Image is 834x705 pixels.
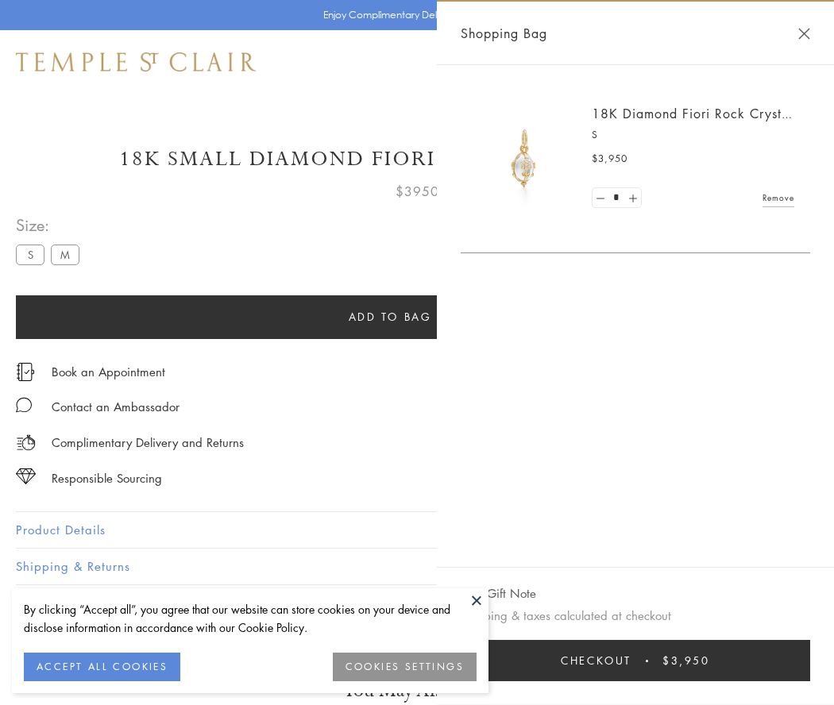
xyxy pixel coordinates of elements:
[461,584,536,603] button: Add Gift Note
[16,585,818,621] button: Gifting
[624,188,640,208] a: Set quantity to 2
[16,549,818,584] button: Shipping & Returns
[16,52,256,71] img: Temple St. Clair
[592,127,794,143] p: S
[52,363,165,380] a: Book an Appointment
[16,397,32,413] img: MessageIcon-01_2.svg
[561,652,631,669] span: Checkout
[592,151,627,167] span: $3,950
[16,295,764,339] button: Add to bag
[51,245,79,264] label: M
[52,433,244,453] p: Complimentary Delivery and Returns
[16,363,35,381] img: icon_appointment.svg
[323,7,504,23] p: Enjoy Complimentary Delivery & Returns
[52,468,162,488] div: Responsible Sourcing
[24,653,180,681] button: ACCEPT ALL COOKIES
[16,512,818,548] button: Product Details
[333,653,477,681] button: COOKIES SETTINGS
[16,145,818,173] h1: 18K Small Diamond Fiori Rock Crystal Amulet
[798,28,810,40] button: Close Shopping Bag
[16,433,36,453] img: icon_delivery.svg
[52,397,180,417] div: Contact an Ambassador
[477,111,572,206] img: P51889-E11FIORI
[16,245,44,264] label: S
[396,181,439,202] span: $3950
[763,189,794,206] a: Remove
[593,188,608,208] a: Set quantity to 0
[16,468,36,484] img: icon_sourcing.svg
[461,606,810,626] p: Shipping & taxes calculated at checkout
[461,23,547,44] span: Shopping Bag
[662,652,710,669] span: $3,950
[349,308,432,326] span: Add to bag
[461,640,810,681] button: Checkout $3,950
[16,212,86,238] span: Size:
[24,600,477,637] div: By clicking “Accept all”, you agree that our website can store cookies on your device and disclos...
